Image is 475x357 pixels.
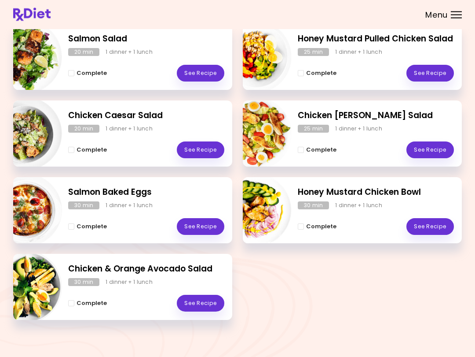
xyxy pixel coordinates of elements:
h2: Salmon Salad [68,33,224,46]
h2: Salmon Baked Eggs [68,186,224,199]
span: Complete [77,300,107,307]
button: Complete - Salmon Baked Eggs [68,222,107,232]
div: 1 dinner + 1 lunch [335,202,382,210]
button: Complete - Salmon Salad [68,68,107,79]
button: Complete - Chicken Cobb Salad [298,145,336,156]
a: See Recipe - Chicken & Orange Avocado Salad [177,295,224,312]
a: See Recipe - Salmon Salad [177,65,224,82]
span: Complete [77,70,107,77]
div: 1 dinner + 1 lunch [335,48,382,56]
h2: Chicken Cobb Salad [298,110,454,123]
button: Complete - Honey Mustard Pulled Chicken Salad [298,68,336,79]
a: See Recipe - Honey Mustard Chicken Bowl [406,219,454,235]
div: 1 dinner + 1 lunch [106,279,153,286]
a: See Recipe - Honey Mustard Pulled Chicken Salad [406,65,454,82]
div: 1 dinner + 1 lunch [106,48,153,56]
img: Info - Honey Mustard Chicken Bowl [219,174,292,247]
div: 1 dinner + 1 lunch [335,125,382,133]
div: 30 min [68,202,99,210]
div: 30 min [68,279,99,286]
div: 25 min [298,48,329,56]
a: See Recipe - Salmon Baked Eggs [177,219,224,235]
div: 25 min [298,125,329,133]
a: See Recipe - Chicken Cobb Salad [406,142,454,159]
img: Info - Chicken Cobb Salad [219,97,292,171]
span: Complete [306,70,336,77]
div: 1 dinner + 1 lunch [106,125,153,133]
div: 20 min [68,48,99,56]
button: Complete - Honey Mustard Chicken Bowl [298,222,336,232]
div: 30 min [298,202,329,210]
h2: Chicken Caesar Salad [68,110,224,123]
span: Complete [77,147,107,154]
img: RxDiet [13,8,51,21]
span: Menu [425,11,448,19]
span: Complete [306,223,336,231]
h2: Honey Mustard Pulled Chicken Salad [298,33,454,46]
span: Complete [77,223,107,231]
span: Complete [306,147,336,154]
div: 1 dinner + 1 lunch [106,202,153,210]
button: Complete - Chicken Caesar Salad [68,145,107,156]
h2: Chicken & Orange Avocado Salad [68,263,224,276]
img: Info - Honey Mustard Pulled Chicken Salad [219,21,292,94]
div: 20 min [68,125,99,133]
a: See Recipe - Chicken Caesar Salad [177,142,224,159]
h2: Honey Mustard Chicken Bowl [298,186,454,199]
button: Complete - Chicken & Orange Avocado Salad [68,298,107,309]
